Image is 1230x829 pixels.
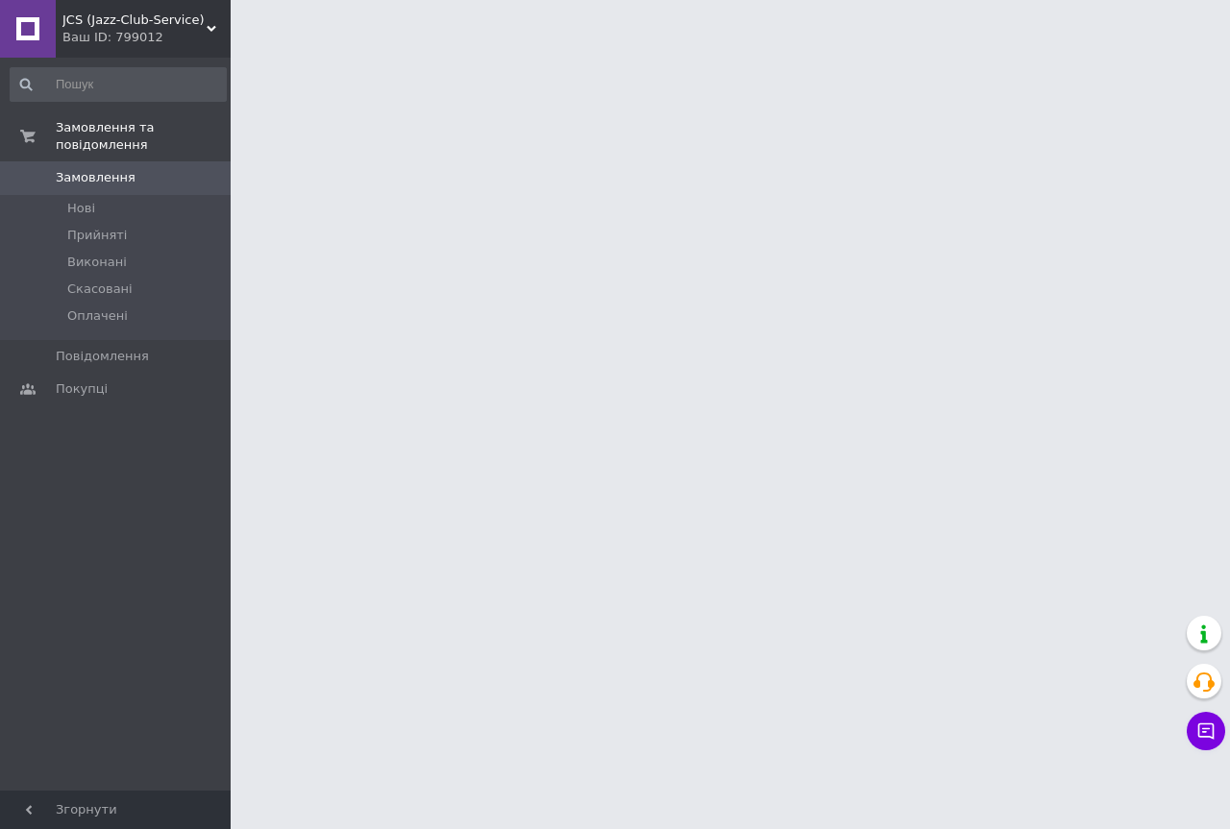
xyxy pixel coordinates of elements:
[56,119,231,154] span: Замовлення та повідомлення
[67,227,127,244] span: Прийняті
[67,280,133,298] span: Скасовані
[10,67,227,102] input: Пошук
[1187,712,1225,750] button: Чат з покупцем
[56,348,149,365] span: Повідомлення
[67,200,95,217] span: Нові
[67,307,128,325] span: Оплачені
[62,12,207,29] span: JCS (Jazz-Club-Service)
[67,254,127,271] span: Виконані
[62,29,231,46] div: Ваш ID: 799012
[56,169,135,186] span: Замовлення
[56,380,108,398] span: Покупці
